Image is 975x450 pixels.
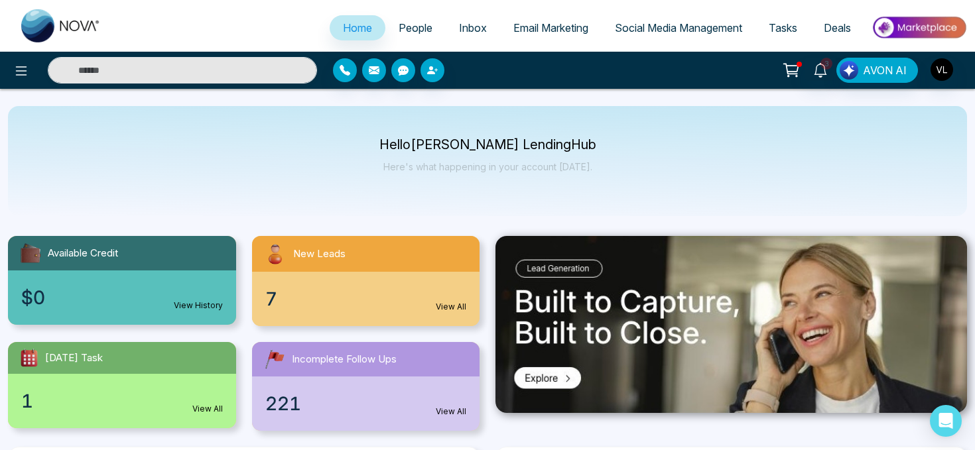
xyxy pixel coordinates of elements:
[513,21,588,34] span: Email Marketing
[263,241,288,266] img: newLeads.svg
[293,247,346,262] span: New Leads
[459,21,487,34] span: Inbox
[244,342,488,431] a: Incomplete Follow Ups221View All
[21,284,45,311] span: $0
[19,241,42,265] img: availableCredit.svg
[21,387,33,415] span: 1
[495,236,967,413] img: .
[399,21,432,34] span: People
[379,139,596,150] p: Hello [PERSON_NAME] LendingHub
[931,58,953,81] img: User Avatar
[871,13,967,42] img: Market-place.gif
[755,15,811,40] a: Tasks
[436,406,466,418] a: View All
[500,15,602,40] a: Email Marketing
[265,285,277,313] span: 7
[343,21,372,34] span: Home
[45,351,103,366] span: [DATE] Task
[836,58,918,83] button: AVON AI
[192,403,223,415] a: View All
[863,62,907,78] span: AVON AI
[265,390,301,418] span: 221
[820,58,832,70] span: 3
[385,15,446,40] a: People
[930,405,962,437] div: Open Intercom Messenger
[330,15,385,40] a: Home
[21,9,101,42] img: Nova CRM Logo
[615,21,742,34] span: Social Media Management
[436,301,466,313] a: View All
[263,347,287,371] img: followUps.svg
[824,21,851,34] span: Deals
[811,15,864,40] a: Deals
[379,161,596,172] p: Here's what happening in your account [DATE].
[446,15,500,40] a: Inbox
[292,352,397,367] span: Incomplete Follow Ups
[602,15,755,40] a: Social Media Management
[19,347,40,368] img: todayTask.svg
[840,61,858,80] img: Lead Flow
[174,300,223,311] a: View History
[805,58,836,81] a: 3
[244,236,488,326] a: New Leads7View All
[769,21,797,34] span: Tasks
[48,246,118,261] span: Available Credit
